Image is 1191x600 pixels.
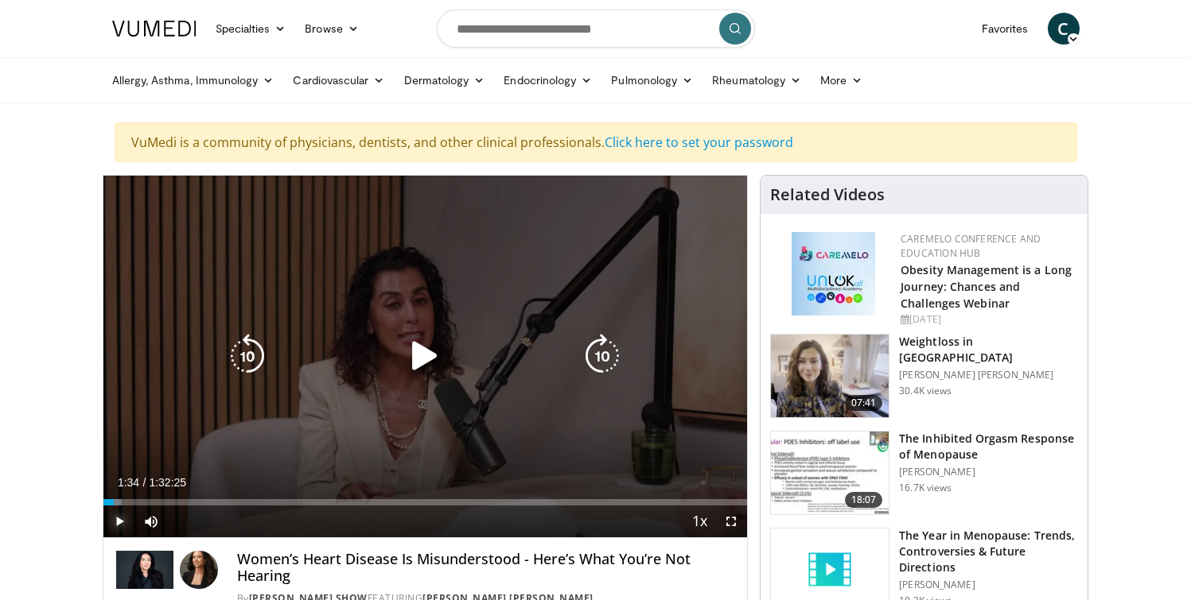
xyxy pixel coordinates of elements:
[494,64,601,96] a: Endocrinology
[115,122,1077,162] div: VuMedi is a community of physicians, dentists, and other clinical professionals.
[683,505,715,537] button: Playback Rate
[845,492,883,508] span: 18:07
[899,385,952,397] p: 30.4K views
[972,13,1038,45] a: Favorites
[605,134,793,151] a: Click here to set your password
[811,64,872,96] a: More
[899,431,1078,463] h3: The Inhibited Orgasm Response of Menopause
[112,21,197,37] img: VuMedi Logo
[901,262,1072,311] a: Obesity Management is a Long Journey: Chances and Challenges Webinar
[845,395,883,411] span: 07:41
[899,466,1078,478] p: [PERSON_NAME]
[770,431,1078,515] a: 18:07 The Inhibited Orgasm Response of Menopause [PERSON_NAME] 16.7K views
[395,64,495,96] a: Dermatology
[601,64,703,96] a: Pulmonology
[206,13,296,45] a: Specialties
[149,476,186,489] span: 1:32:25
[135,505,167,537] button: Mute
[237,551,734,585] h4: Women’s Heart Disease Is Misunderstood - Here’s What You’re Not Hearing
[703,64,811,96] a: Rheumatology
[116,551,173,589] img: Dr. Gabrielle Lyon Show
[103,505,135,537] button: Play
[899,482,952,494] p: 16.7K views
[103,64,284,96] a: Allergy, Asthma, Immunology
[118,476,139,489] span: 1:34
[103,176,748,538] video-js: Video Player
[180,551,218,589] img: Avatar
[901,312,1075,327] div: [DATE]
[899,334,1078,366] h3: Weightloss in [GEOGRAPHIC_DATA]
[1048,13,1080,45] a: C
[715,505,747,537] button: Fullscreen
[143,476,146,489] span: /
[771,432,889,514] img: 283c0f17-5e2d-42ba-a87c-168d447cdba4.150x105_q85_crop-smart_upscale.jpg
[901,232,1041,260] a: CaReMeLO Conference and Education Hub
[437,10,755,48] input: Search topics, interventions
[103,499,748,505] div: Progress Bar
[899,579,1078,591] p: [PERSON_NAME]
[770,334,1078,418] a: 07:41 Weightloss in [GEOGRAPHIC_DATA] [PERSON_NAME] [PERSON_NAME] 30.4K views
[283,64,394,96] a: Cardiovascular
[295,13,368,45] a: Browse
[792,232,875,315] img: 45df64a9-a6de-482c-8a90-ada250f7980c.png.150x105_q85_autocrop_double_scale_upscale_version-0.2.jpg
[899,369,1078,381] p: [PERSON_NAME] [PERSON_NAME]
[770,185,885,204] h4: Related Videos
[771,335,889,417] img: 9983fed1-7565-45be-8934-aef1103ce6e2.150x105_q85_crop-smart_upscale.jpg
[899,528,1078,575] h3: The Year in Menopause: Trends, Controversies & Future Directions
